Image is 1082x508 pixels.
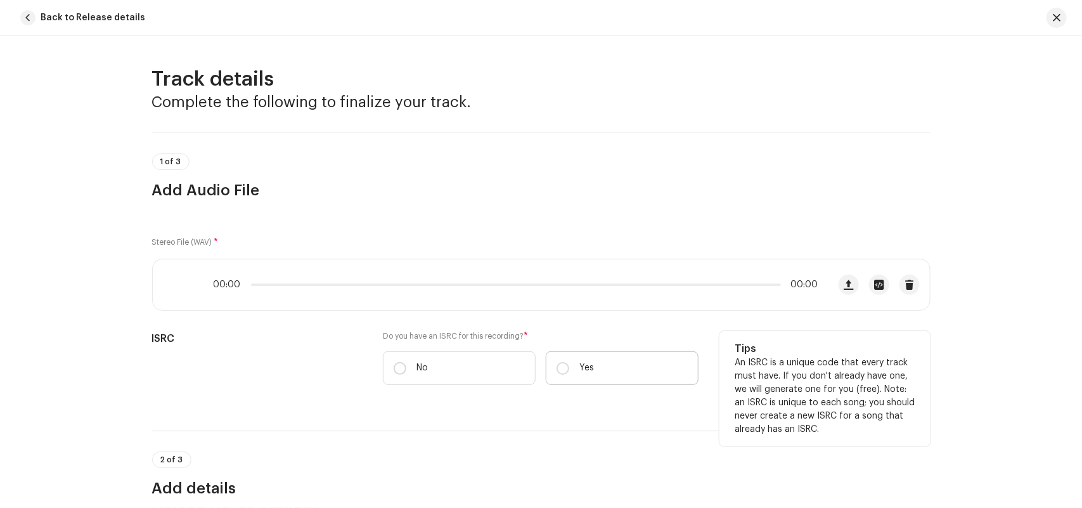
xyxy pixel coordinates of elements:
p: No [416,361,428,375]
h3: Add details [152,478,931,498]
span: 00:00 [786,280,818,290]
p: An ISRC is a unique code that every track must have. If you don't already have one, we will gener... [735,356,915,436]
h5: ISRC [152,331,363,346]
h5: Tips [735,341,915,356]
h3: Add Audio File [152,180,931,200]
label: Do you have an ISRC for this recording? [383,331,699,341]
span: 00:00 [214,280,246,290]
h3: Complete the following to finalize your track. [152,92,931,112]
h2: Track details [152,67,931,92]
p: Yes [579,361,594,375]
